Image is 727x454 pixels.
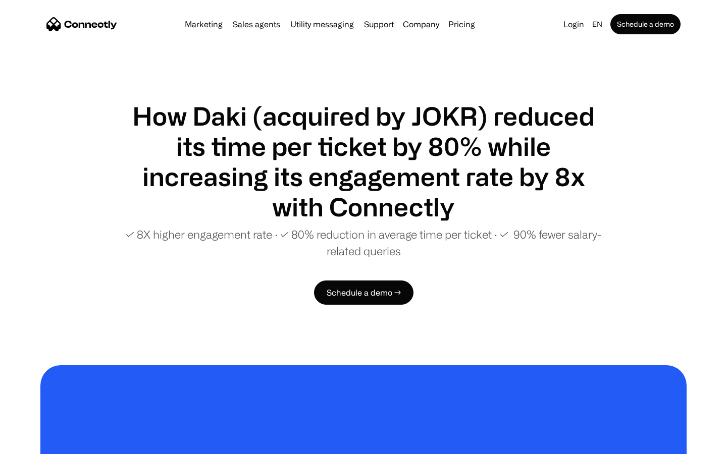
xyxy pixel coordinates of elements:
[559,17,588,31] a: Login
[46,17,117,32] a: home
[121,101,606,222] h1: How Daki (acquired by JOKR) reduced its time per ticket by 80% while increasing its engagement ra...
[10,435,61,450] aside: Language selected: English
[592,17,602,31] div: en
[121,226,606,259] p: ✓ 8X higher engagement rate ∙ ✓ 80% reduction in average time per ticket ∙ ✓ 90% fewer salary-rel...
[229,20,284,28] a: Sales agents
[588,17,608,31] div: en
[360,20,398,28] a: Support
[444,20,479,28] a: Pricing
[400,17,442,31] div: Company
[181,20,227,28] a: Marketing
[286,20,358,28] a: Utility messaging
[20,436,61,450] ul: Language list
[610,14,681,34] a: Schedule a demo
[403,17,439,31] div: Company
[314,280,413,305] a: Schedule a demo →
